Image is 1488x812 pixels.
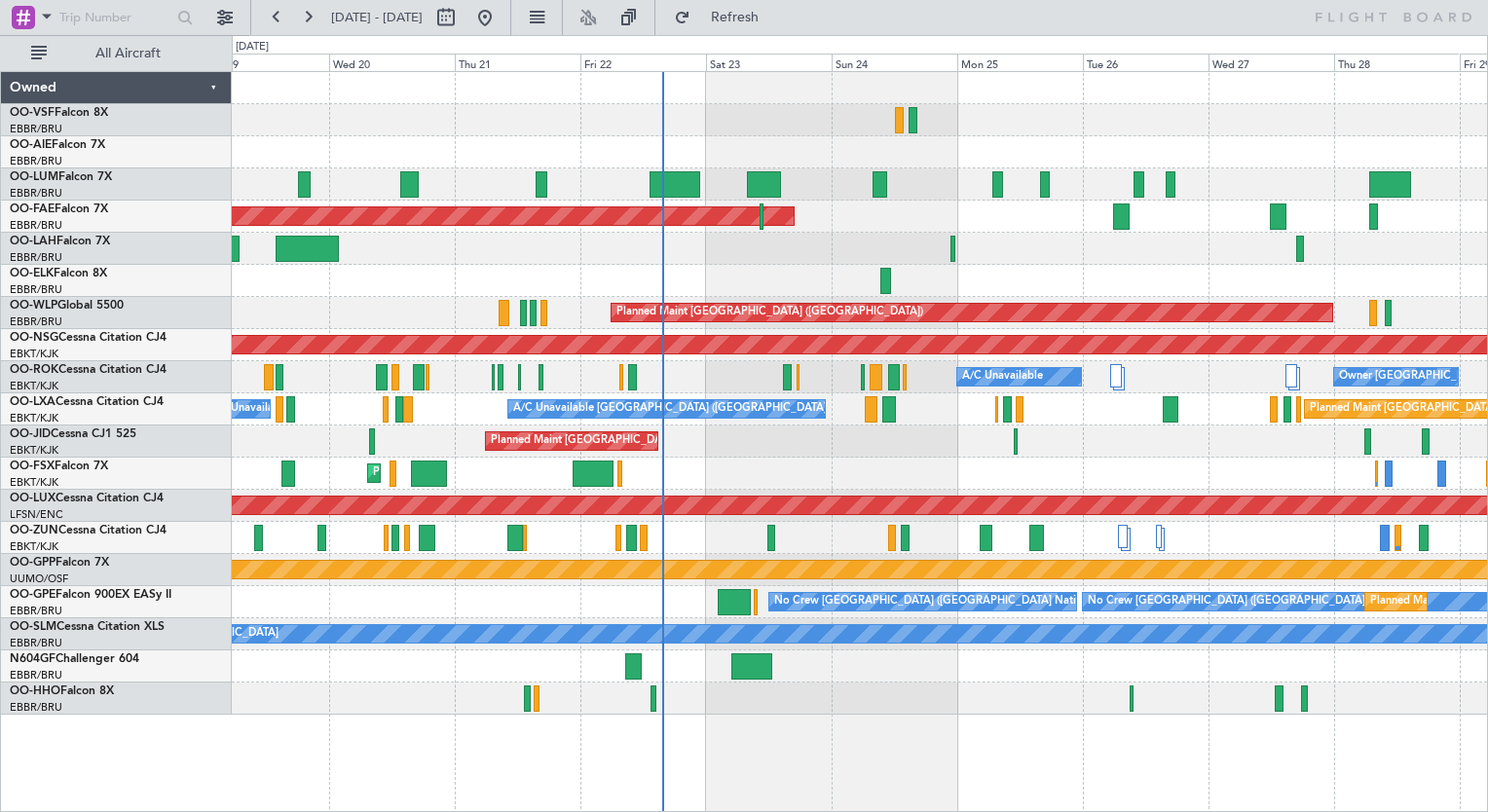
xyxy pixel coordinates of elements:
span: [DATE] - [DATE] [331,9,423,26]
a: EBBR/BRU [10,636,62,650]
span: OO-GPE [10,589,56,601]
span: OO-ELK [10,268,54,279]
a: EBBR/BRU [10,186,62,201]
div: Wed 27 [1209,54,1334,71]
span: OO-NSG [10,332,58,344]
a: OO-JIDCessna CJ1 525 [10,428,136,440]
span: OO-LUM [10,171,58,183]
a: EBBR/BRU [10,282,62,297]
a: EBBR/BRU [10,218,62,233]
a: OO-VSFFalcon 8X [10,107,108,119]
a: OO-ZUNCessna Citation CJ4 [10,525,167,536]
a: EBKT/KJK [10,379,58,393]
button: All Aircraft [21,38,211,69]
a: EBBR/BRU [10,154,62,168]
a: OO-NSGCessna Citation CJ4 [10,332,167,344]
a: EBBR/BRU [10,314,62,329]
div: [DATE] [236,39,269,55]
a: EBKT/KJK [10,539,58,554]
input: Trip Number [59,3,171,32]
a: EBBR/BRU [10,700,62,715]
div: Wed 20 [329,54,455,71]
a: UUMO/OSF [10,572,68,586]
div: Mon 25 [957,54,1083,71]
a: EBKT/KJK [10,347,58,361]
div: Tue 19 [204,54,329,71]
div: Sat 23 [706,54,832,71]
a: OO-AIEFalcon 7X [10,139,105,151]
div: Tue 26 [1083,54,1209,71]
a: EBBR/BRU [10,122,62,136]
div: Thu 21 [455,54,580,71]
span: OO-LUX [10,493,56,504]
a: OO-HHOFalcon 8X [10,685,114,697]
span: OO-LXA [10,396,56,408]
div: Planned Maint [GEOGRAPHIC_DATA] ([GEOGRAPHIC_DATA]) [491,426,798,456]
a: OO-LUMFalcon 7X [10,171,112,183]
span: OO-JID [10,428,51,440]
div: No Crew [GEOGRAPHIC_DATA] ([GEOGRAPHIC_DATA] National) [774,587,1100,616]
span: Refresh [694,11,776,24]
a: EBBR/BRU [10,604,62,618]
div: Thu 28 [1334,54,1460,71]
span: OO-FSX [10,461,55,472]
span: OO-HHO [10,685,60,697]
a: LFSN/ENC [10,507,63,522]
div: Planned Maint [GEOGRAPHIC_DATA] ([GEOGRAPHIC_DATA]) [616,298,923,327]
a: OO-FAEFalcon 7X [10,203,108,215]
a: OO-LAHFalcon 7X [10,236,110,247]
a: OO-WLPGlobal 5500 [10,300,124,312]
a: OO-LUXCessna Citation CJ4 [10,493,164,504]
a: EBKT/KJK [10,475,58,490]
span: OO-LAH [10,236,56,247]
span: OO-AIE [10,139,52,151]
span: OO-ZUN [10,525,58,536]
a: OO-GPEFalcon 900EX EASy II [10,589,171,601]
span: N604GF [10,653,56,665]
div: Sun 24 [832,54,957,71]
a: N604GFChallenger 604 [10,653,139,665]
a: OO-FSXFalcon 7X [10,461,108,472]
span: OO-VSF [10,107,55,119]
span: OO-FAE [10,203,55,215]
a: OO-GPPFalcon 7X [10,557,109,569]
a: EBBR/BRU [10,668,62,683]
a: OO-ROKCessna Citation CJ4 [10,364,167,376]
a: EBKT/KJK [10,443,58,458]
a: OO-SLMCessna Citation XLS [10,621,165,633]
a: OO-LXACessna Citation CJ4 [10,396,164,408]
div: A/C Unavailable [962,362,1043,391]
a: OO-ELKFalcon 8X [10,268,107,279]
span: OO-SLM [10,621,56,633]
button: Refresh [665,2,782,33]
div: Planned Maint Kortrijk-[GEOGRAPHIC_DATA] [373,459,600,488]
a: EBKT/KJK [10,411,58,425]
span: OO-ROK [10,364,58,376]
div: No Crew [GEOGRAPHIC_DATA] ([GEOGRAPHIC_DATA] National) [1088,587,1414,616]
div: A/C Unavailable [GEOGRAPHIC_DATA] ([GEOGRAPHIC_DATA] National) [513,394,875,424]
span: OO-WLP [10,300,57,312]
div: Fri 22 [580,54,706,71]
span: All Aircraft [51,47,205,60]
a: EBBR/BRU [10,250,62,265]
span: OO-GPP [10,557,56,569]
